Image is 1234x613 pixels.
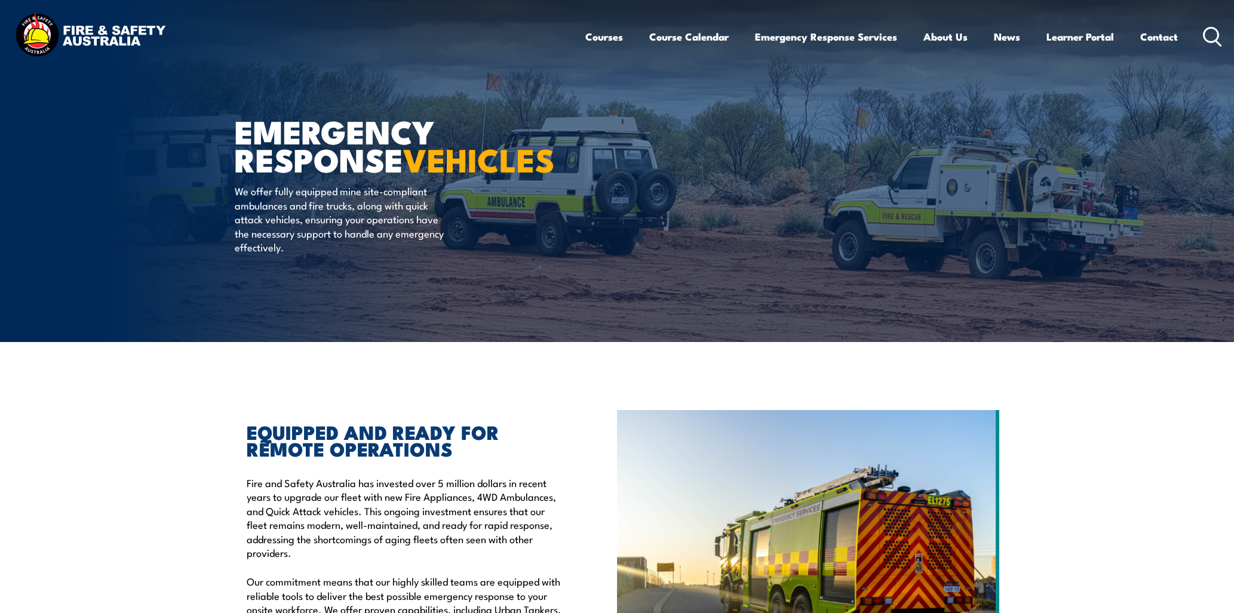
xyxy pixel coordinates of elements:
a: Courses [585,21,623,53]
a: Emergency Response Services [755,21,897,53]
h1: EMERGENCY RESPONSE [235,117,530,172]
a: Course Calendar [649,21,729,53]
a: Contact [1140,21,1178,53]
p: We offer fully equipped mine site-compliant ambulances and fire trucks, along with quick attack v... [235,184,453,254]
strong: VEHICLES [403,134,555,183]
a: About Us [923,21,968,53]
p: Fire and Safety Australia has invested over 5 million dollars in recent years to upgrade our flee... [247,476,562,559]
h2: EQUIPPED AND READY FOR REMOTE OPERATIONS [247,423,562,457]
a: Learner Portal [1046,21,1114,53]
a: News [994,21,1020,53]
